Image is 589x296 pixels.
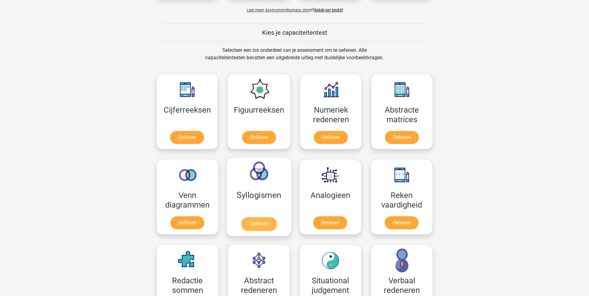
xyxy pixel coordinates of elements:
[313,216,347,229] a: Oefenen
[385,131,419,144] a: Oefenen
[170,216,204,229] a: Oefenen
[152,1,437,14] div: of
[247,8,310,12] span: Laat meer assessmentbureaus zien
[170,131,204,144] a: Oefenen
[199,47,390,69] div: Selecteer een los onderdeel van je assessment om te oefenen. Alle capaciteitentesten bevatten een...
[162,29,427,36] h5: Kies je capaciteitentest
[242,131,276,144] a: Oefenen
[385,216,419,229] a: Oefenen
[241,217,276,231] a: Oefenen
[314,131,348,144] a: Oefenen
[314,8,343,12] a: Bekijk per bedrijf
